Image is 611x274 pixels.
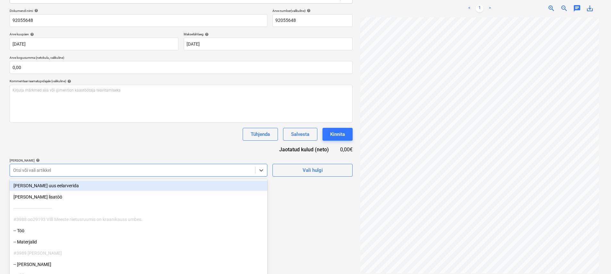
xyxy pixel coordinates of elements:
input: Arve kuupäeva pole määratud. [10,38,179,50]
div: Arve number (valikuline) [272,9,353,13]
div: #3989 [PERSON_NAME] [10,248,267,258]
button: Tühjenda [243,128,278,141]
div: [PERSON_NAME] uus eelarverida [10,181,267,191]
span: help [305,9,311,13]
span: help [66,79,71,83]
div: ------------------------------ [10,203,267,213]
input: Dokumendi nimi [10,14,267,27]
div: Lisa uus eelarverida [10,181,267,191]
button: Vali hulgi [272,164,353,177]
div: Arve kuupäev [10,32,179,36]
div: #3988 oo29193 Villi Meeste riietusruumis on kraanikauss umbes. [10,214,267,225]
a: Previous page [465,4,473,12]
input: Arve kogusumma (netokulu, valikuline) [10,61,353,74]
div: -- [PERSON_NAME] [10,259,267,270]
div: Tühjenda [251,130,270,138]
p: Arve kogusumma (netokulu, valikuline) [10,56,353,61]
span: help [33,9,38,13]
div: [PERSON_NAME] [10,158,267,163]
div: #3989 riiulid Villile [10,248,267,258]
div: Kinnita [330,130,345,138]
button: Kinnita [322,128,353,141]
input: Tähtaega pole määratud [184,38,353,50]
div: Salvesta [291,130,309,138]
input: Arve number [272,14,353,27]
div: Kommentaar raamatupidajale (valikuline) [10,79,353,83]
span: zoom_in [548,4,555,12]
a: Next page [486,4,494,12]
span: help [35,158,40,162]
div: [PERSON_NAME] lisatöö [10,192,267,202]
div: Lisa uus lisatöö [10,192,267,202]
div: -- Töö [10,225,267,236]
div: -- IKEA riiulid [10,259,267,270]
div: -- Materjalid [10,237,267,247]
div: Dokumendi nimi [10,9,267,13]
div: 0,00€ [339,146,353,153]
div: Maksetähtaeg [184,32,353,36]
span: save_alt [586,4,594,12]
span: help [29,32,34,36]
span: help [204,32,209,36]
div: Vali hulgi [303,166,323,174]
button: Salvesta [283,128,317,141]
span: chat [573,4,581,12]
span: zoom_out [560,4,568,12]
div: Jaotatud kulud (neto) [269,146,339,153]
a: Page 1 is your current page [476,4,483,12]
